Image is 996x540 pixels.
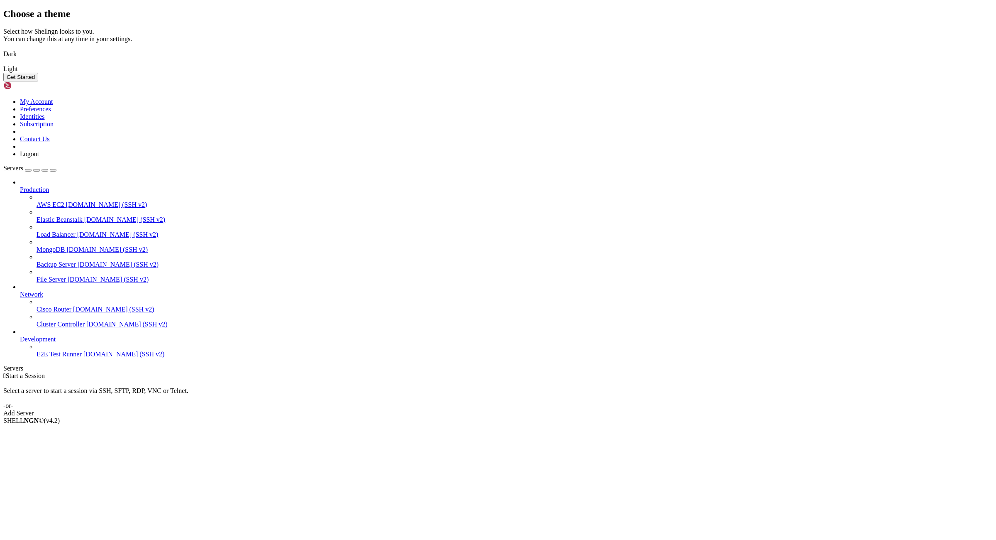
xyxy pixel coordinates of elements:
[20,291,43,298] span: Network
[37,231,76,238] span: Load Balancer
[37,261,993,268] a: Backup Server [DOMAIN_NAME] (SSH v2)
[37,216,993,223] a: Elastic Beanstalk [DOMAIN_NAME] (SSH v2)
[37,276,66,283] span: File Server
[3,65,993,73] div: Light
[3,81,51,90] img: Shellngn
[37,351,82,358] span: E2E Test Runner
[37,223,993,238] li: Load Balancer [DOMAIN_NAME] (SSH v2)
[3,73,38,81] button: Get Started
[37,194,993,209] li: AWS EC2 [DOMAIN_NAME] (SSH v2)
[37,201,64,208] span: AWS EC2
[3,365,993,372] div: Servers
[20,120,54,128] a: Subscription
[86,321,168,328] span: [DOMAIN_NAME] (SSH v2)
[66,201,147,208] span: [DOMAIN_NAME] (SSH v2)
[20,186,993,194] a: Production
[37,246,993,253] a: MongoDB [DOMAIN_NAME] (SSH v2)
[37,201,993,209] a: AWS EC2 [DOMAIN_NAME] (SSH v2)
[37,276,993,283] a: File Server [DOMAIN_NAME] (SSH v2)
[3,28,993,43] div: Select how Shellngn looks to you. You can change this at any time in your settings.
[20,179,993,283] li: Production
[37,306,71,313] span: Cisco Router
[20,291,993,298] a: Network
[20,113,45,120] a: Identities
[3,50,993,58] div: Dark
[77,231,159,238] span: [DOMAIN_NAME] (SSH v2)
[37,298,993,313] li: Cisco Router [DOMAIN_NAME] (SSH v2)
[37,268,993,283] li: File Server [DOMAIN_NAME] (SSH v2)
[78,261,159,268] span: [DOMAIN_NAME] (SSH v2)
[37,313,993,328] li: Cluster Controller [DOMAIN_NAME] (SSH v2)
[3,410,993,417] div: Add Server
[37,306,993,313] a: Cisco Router [DOMAIN_NAME] (SSH v2)
[37,231,993,238] a: Load Balancer [DOMAIN_NAME] (SSH v2)
[3,164,56,172] a: Servers
[37,321,85,328] span: Cluster Controller
[20,328,993,358] li: Development
[37,209,993,223] li: Elastic Beanstalk [DOMAIN_NAME] (SSH v2)
[37,238,993,253] li: MongoDB [DOMAIN_NAME] (SSH v2)
[73,306,154,313] span: [DOMAIN_NAME] (SSH v2)
[6,372,45,379] span: Start a Session
[3,164,23,172] span: Servers
[37,321,993,328] a: Cluster Controller [DOMAIN_NAME] (SSH v2)
[20,135,50,142] a: Contact Us
[68,276,149,283] span: [DOMAIN_NAME] (SSH v2)
[37,261,76,268] span: Backup Server
[20,106,51,113] a: Preferences
[37,343,993,358] li: E2E Test Runner [DOMAIN_NAME] (SSH v2)
[20,336,993,343] a: Development
[3,380,993,410] div: Select a server to start a session via SSH, SFTP, RDP, VNC or Telnet. -or-
[20,98,53,105] a: My Account
[3,8,993,20] h2: Choose a theme
[3,417,60,424] span: SHELL ©
[37,351,993,358] a: E2E Test Runner [DOMAIN_NAME] (SSH v2)
[37,216,83,223] span: Elastic Beanstalk
[20,150,39,157] a: Logout
[24,417,39,424] b: NGN
[44,417,60,424] span: 4.2.0
[83,351,165,358] span: [DOMAIN_NAME] (SSH v2)
[66,246,148,253] span: [DOMAIN_NAME] (SSH v2)
[84,216,166,223] span: [DOMAIN_NAME] (SSH v2)
[3,372,6,379] span: 
[20,283,993,328] li: Network
[37,246,65,253] span: MongoDB
[20,186,49,193] span: Production
[37,253,993,268] li: Backup Server [DOMAIN_NAME] (SSH v2)
[20,336,56,343] span: Development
